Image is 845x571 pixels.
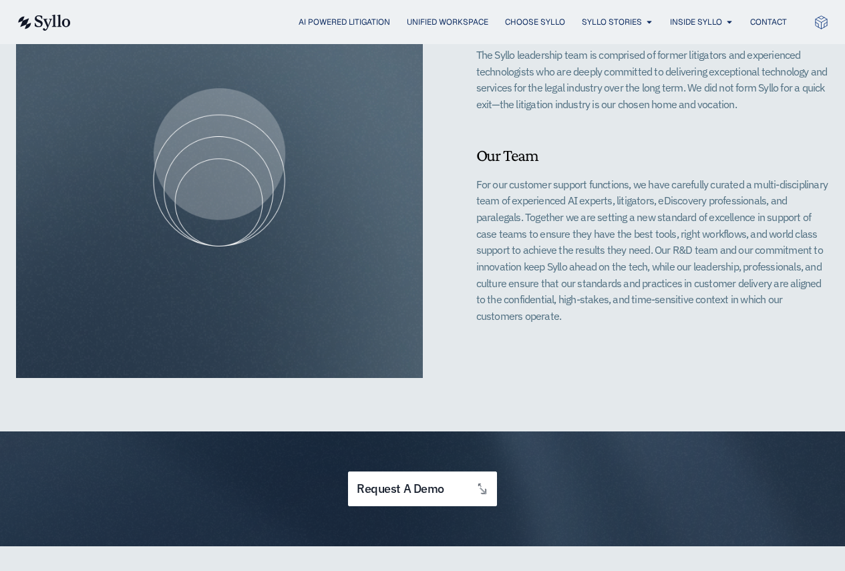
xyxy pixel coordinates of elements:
[407,16,488,28] a: Unified Workspace
[299,16,390,28] a: AI Powered Litigation
[98,16,787,29] div: Menu Toggle
[582,16,642,28] a: Syllo Stories
[16,15,71,31] img: syllo
[476,176,830,325] p: For our customer support functions, we have carefully curated a multi-disciplinary team of experi...
[750,16,787,28] a: Contact
[476,47,830,113] p: The Syllo leadership team is comprised of former litigators and experienced technologists who are...
[348,471,496,507] a: request a demo
[505,16,565,28] a: Choose Syllo
[357,483,444,496] span: request a demo
[98,16,787,29] nav: Menu
[670,16,722,28] a: Inside Syllo
[476,146,539,165] span: Our Team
